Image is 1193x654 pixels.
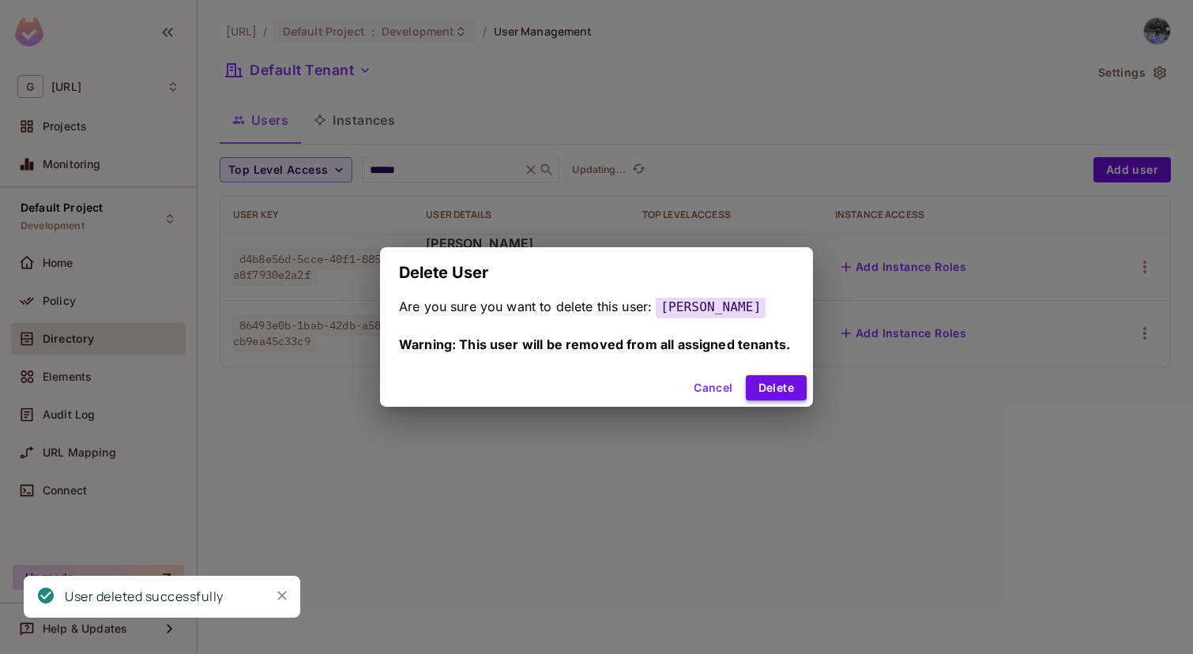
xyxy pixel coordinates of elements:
button: Delete [746,375,807,400]
span: Warning: This user will be removed from all assigned tenants. [399,336,790,352]
span: [PERSON_NAME] [656,295,766,318]
button: Close [270,584,294,607]
button: Cancel [687,375,739,400]
h2: Delete User [380,247,813,298]
span: Are you sure you want to delete this user: [399,299,652,314]
div: User deleted successfully [65,587,224,607]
